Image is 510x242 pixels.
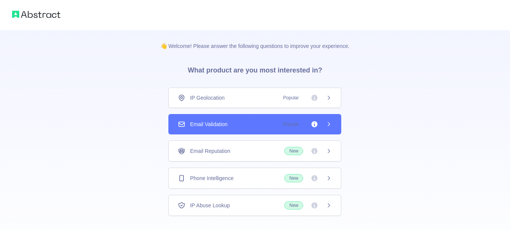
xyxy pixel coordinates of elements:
p: 👋 Welcome! Please answer the following questions to improve your experience. [148,30,362,50]
span: IP Geolocation [190,94,225,102]
span: Phone Intelligence [190,174,233,182]
span: IP Abuse Lookup [190,202,230,209]
span: New [284,201,303,210]
span: New [284,174,303,182]
span: Popular [279,94,303,102]
span: New [284,147,303,155]
span: Email Validation [190,120,227,128]
span: Email Reputation [190,147,230,155]
img: Abstract logo [12,9,60,20]
span: Popular [279,120,303,128]
h3: What product are you most interested in? [176,50,334,88]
